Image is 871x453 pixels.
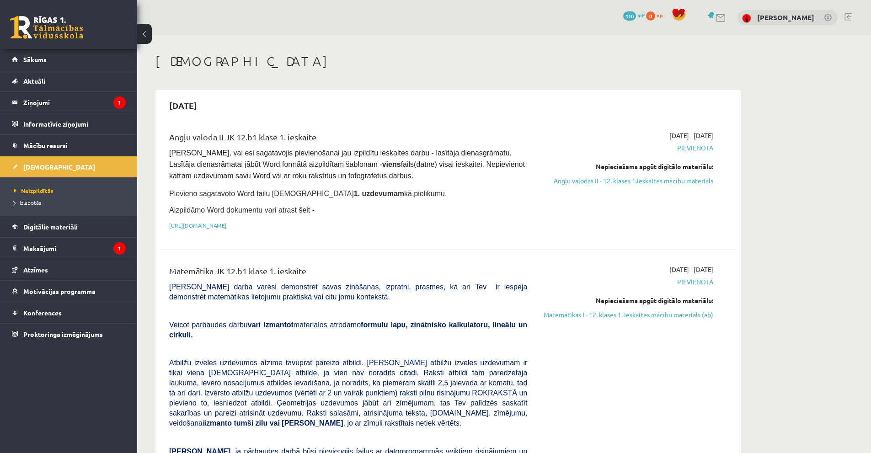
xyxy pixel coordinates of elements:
a: Digitālie materiāli [12,216,126,237]
span: [DEMOGRAPHIC_DATA] [23,163,95,171]
legend: Maksājumi [23,238,126,259]
a: Ziņojumi1 [12,92,126,113]
a: [DEMOGRAPHIC_DATA] [12,156,126,177]
span: 110 [623,11,636,21]
a: Aktuāli [12,70,126,91]
a: Informatīvie ziņojumi [12,113,126,134]
a: 0 xp [646,11,667,19]
a: Proktoringa izmēģinājums [12,324,126,345]
a: Angļu valodas II - 12. klases 1.ieskaites mācību materiāls [541,176,713,186]
b: formulu lapu, zinātnisko kalkulatoru, lineālu un cirkuli. [169,321,527,339]
h2: [DATE] [160,95,206,116]
a: Neizpildītās [14,187,128,195]
span: Aizpildāmo Word dokumentu vari atrast šeit - [169,206,315,214]
span: Mācību resursi [23,141,68,149]
span: [DATE] - [DATE] [669,265,713,274]
a: [PERSON_NAME] [757,13,814,22]
span: Atbilžu izvēles uzdevumos atzīmē tavuprāt pareizo atbildi. [PERSON_NAME] atbilžu izvēles uzdevuma... [169,359,527,427]
legend: Ziņojumi [23,92,126,113]
a: Rīgas 1. Tālmācības vidusskola [10,16,83,39]
span: Digitālie materiāli [23,223,78,231]
span: Pievienota [541,277,713,287]
img: Kristofers Bernāns [742,14,751,23]
span: Atzīmes [23,266,48,274]
span: Proktoringa izmēģinājums [23,330,103,338]
span: [PERSON_NAME], vai esi sagatavojis pievienošanai jau izpildītu ieskaites darbu - lasītāja dienasg... [169,149,527,180]
b: vari izmantot [248,321,294,329]
a: Konferences [12,302,126,323]
h1: [DEMOGRAPHIC_DATA] [155,53,741,69]
strong: 1. uzdevumam [354,190,404,197]
b: izmanto [204,419,232,427]
div: Matemātika JK 12.b1 klase 1. ieskaite [169,265,527,282]
span: [DATE] - [DATE] [669,131,713,140]
span: Pievienota [541,143,713,153]
a: Sākums [12,49,126,70]
a: 110 mP [623,11,645,19]
span: Sākums [23,55,47,64]
a: [URL][DOMAIN_NAME] [169,222,226,229]
div: Angļu valoda II JK 12.b1 klase 1. ieskaite [169,131,527,148]
span: 0 [646,11,655,21]
div: Nepieciešams apgūt digitālo materiālu: [541,162,713,171]
a: Mācību resursi [12,135,126,156]
a: Izlabotās [14,198,128,207]
div: Nepieciešams apgūt digitālo materiālu: [541,296,713,305]
i: 1 [113,242,126,255]
a: Matemātikas I - 12. klases 1. ieskaites mācību materiāls (ab) [541,310,713,320]
a: Maksājumi1 [12,238,126,259]
span: Neizpildītās [14,187,53,194]
span: xp [657,11,663,19]
span: [PERSON_NAME] darbā varēsi demonstrēt savas zināšanas, izpratni, prasmes, kā arī Tev ir iespēja d... [169,283,527,301]
span: Konferences [23,309,62,317]
strong: viens [382,160,401,168]
legend: Informatīvie ziņojumi [23,113,126,134]
span: Veicot pārbaudes darbu materiālos atrodamo [169,321,527,339]
span: mP [637,11,645,19]
b: tumši zilu vai [PERSON_NAME] [234,419,343,427]
span: Motivācijas programma [23,287,96,295]
a: Motivācijas programma [12,281,126,302]
i: 1 [113,96,126,109]
span: Pievieno sagatavoto Word failu [DEMOGRAPHIC_DATA] kā pielikumu. [169,190,447,197]
span: Aktuāli [23,77,45,85]
a: Atzīmes [12,259,126,280]
span: Izlabotās [14,199,41,206]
